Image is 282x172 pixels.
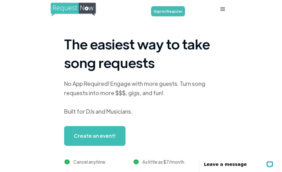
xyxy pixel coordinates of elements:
[73,158,105,166] div: Cancel anytime
[64,35,218,72] h1: The easiest way to take song requests
[133,159,139,165] img: green checkmark
[50,2,105,17] a: home
[151,6,185,16] a: Sign In/Register
[64,159,70,165] img: green checkmark
[64,126,125,146] a: Create an event!
[64,79,218,116] div: No App Required! Engage with more guests. Turn song requests into more $$$, gigs, and fun! Built ...
[195,153,282,172] iframe: LiveChat chat widget
[142,158,184,166] div: As little as $7/month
